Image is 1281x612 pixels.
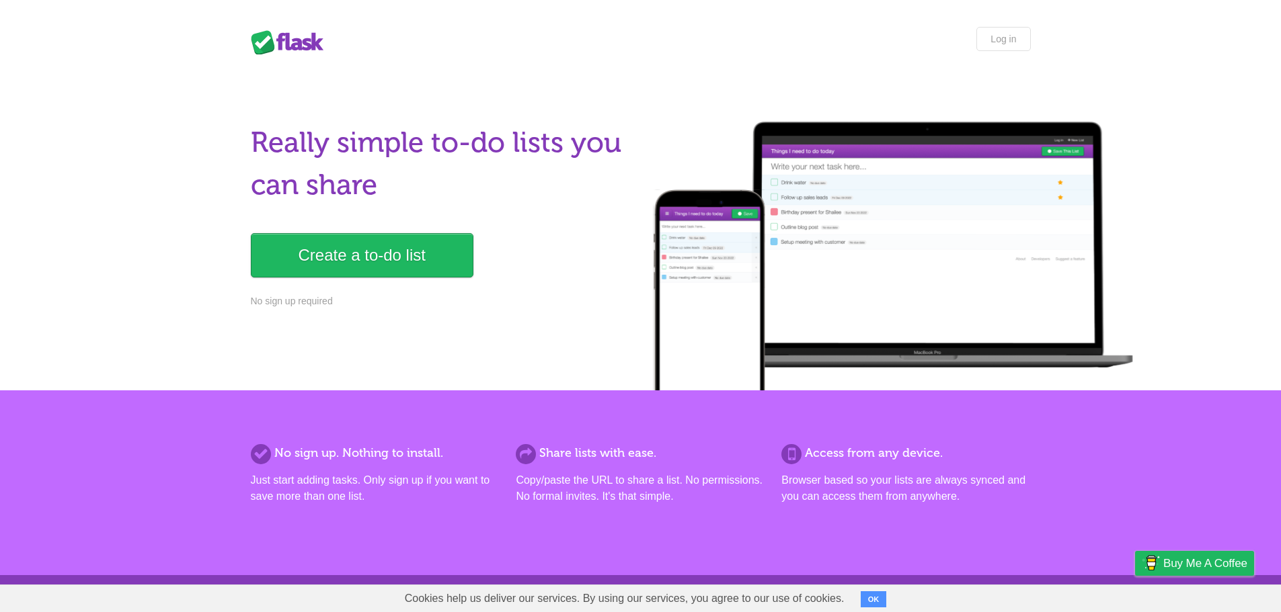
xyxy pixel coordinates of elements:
p: No sign up required [251,294,633,308]
a: Buy me a coffee [1135,551,1254,576]
p: Browser based so your lists are always synced and you can access them from anywhere. [781,472,1030,505]
div: Flask Lists [251,30,332,54]
h2: No sign up. Nothing to install. [251,444,500,462]
h2: Share lists with ease. [516,444,765,462]
img: Buy me a coffee [1142,552,1160,574]
button: OK [861,591,887,607]
a: Create a to-do list [251,233,473,277]
p: Copy/paste the URL to share a list. No permissions. No formal invites. It's that simple. [516,472,765,505]
span: Cookies help us deliver our services. By using our services, you agree to our use of cookies. [391,585,858,612]
p: Just start adding tasks. Only sign up if you want to save more than one list. [251,472,500,505]
h1: Really simple to-do lists you can share [251,122,633,206]
a: Log in [976,27,1030,51]
span: Buy me a coffee [1163,552,1247,575]
h2: Access from any device. [781,444,1030,462]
